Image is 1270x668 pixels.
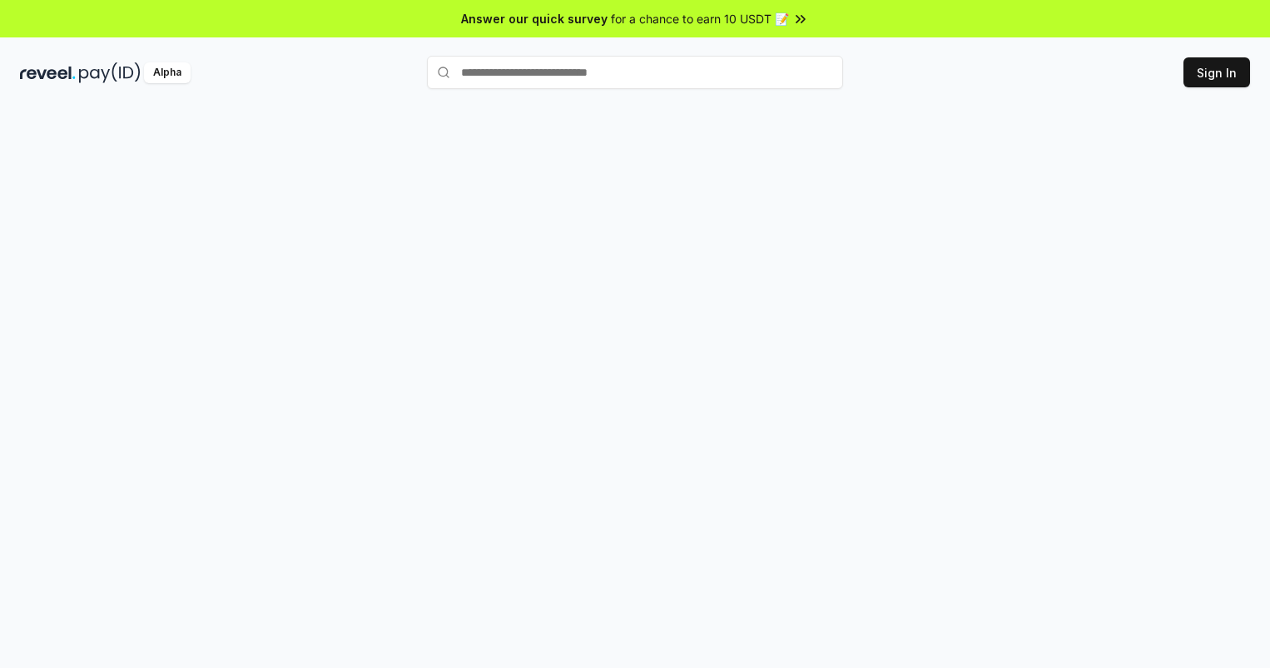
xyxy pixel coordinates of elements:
img: pay_id [79,62,141,83]
span: Answer our quick survey [461,10,608,27]
button: Sign In [1183,57,1250,87]
span: for a chance to earn 10 USDT 📝 [611,10,789,27]
img: reveel_dark [20,62,76,83]
div: Alpha [144,62,191,83]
